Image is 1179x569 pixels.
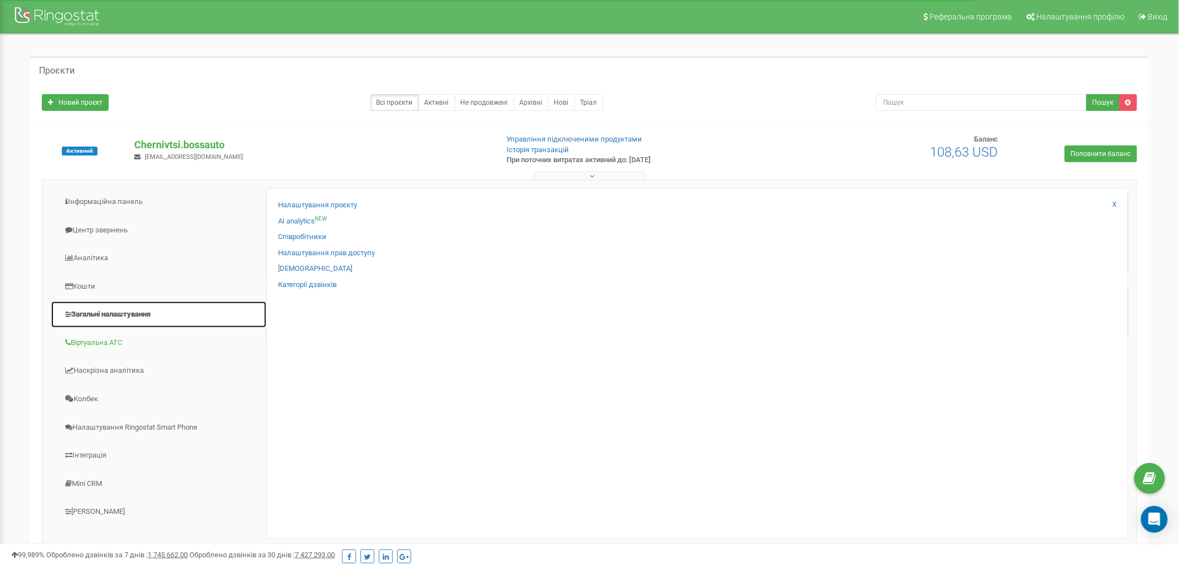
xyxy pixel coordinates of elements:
[51,386,267,413] a: Колбек
[1141,506,1168,533] div: Open Intercom Messenger
[62,147,98,155] span: Активний
[295,551,335,559] u: 7 427 293,00
[1113,200,1117,210] a: X
[507,135,642,143] a: Управління підключеними продуктами
[51,442,267,469] a: Інтеграція
[51,188,267,216] a: Інформаційна панель
[1037,12,1125,21] span: Налаштування профілю
[507,145,569,154] a: Історія транзакцій
[51,273,267,300] a: Кошти
[371,94,419,111] a: Всі проєкти
[574,94,603,111] a: Тріал
[278,232,327,242] a: Співробітники
[148,551,188,559] u: 1 745 662,00
[51,245,267,272] a: Аналiтика
[514,94,549,111] a: Архівні
[51,414,267,441] a: Налаштування Ringostat Smart Phone
[39,66,75,76] h5: Проєкти
[1087,94,1120,111] button: Пошук
[278,280,337,290] a: Категорії дзвінків
[145,153,243,161] span: [EMAIL_ADDRESS][DOMAIN_NAME]
[507,155,768,166] p: При поточних витратах активний до: [DATE]
[1065,145,1137,162] a: Поповнити баланс
[134,138,488,152] p: Chernivtsi.bossauto
[278,216,327,227] a: AI analyticsNEW
[930,144,998,160] span: 108,63 USD
[51,329,267,357] a: Віртуальна АТС
[455,94,514,111] a: Не продовжені
[315,216,327,222] sup: NEW
[11,551,45,559] span: 99,989%
[51,470,267,498] a: Mini CRM
[51,217,267,244] a: Центр звернень
[278,200,357,211] a: Налаштування проєкту
[975,135,998,143] span: Баланс
[278,264,352,274] a: [DEMOGRAPHIC_DATA]
[548,94,575,111] a: Нові
[930,12,1012,21] span: Реферальна програма
[51,357,267,385] a: Наскрізна аналітика
[1148,12,1168,21] span: Вихід
[876,94,1087,111] input: Пошук
[278,248,375,259] a: Налаштування прав доступу
[42,94,109,111] a: Новий проєкт
[189,551,335,559] span: Оброблено дзвінків за 30 днів :
[46,551,188,559] span: Оброблено дзвінків за 7 днів :
[51,301,267,328] a: Загальні налаштування
[418,94,455,111] a: Активні
[51,498,267,526] a: [PERSON_NAME]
